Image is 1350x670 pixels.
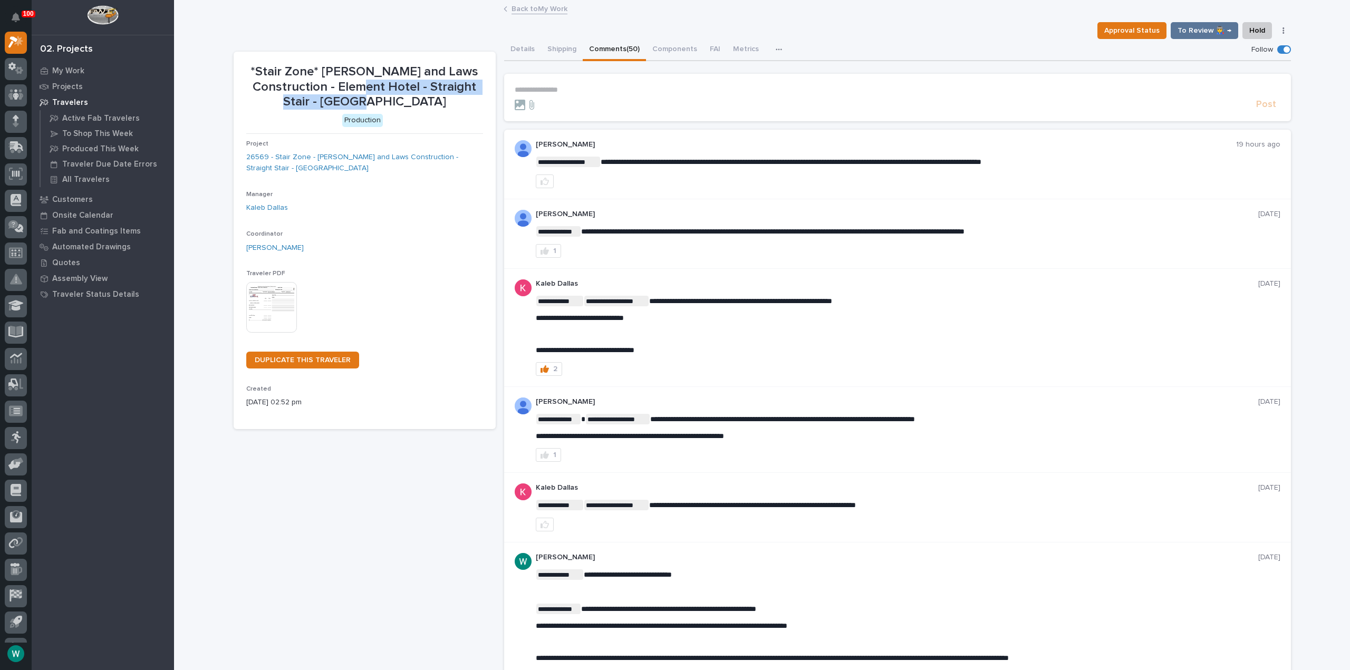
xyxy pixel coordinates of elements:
[62,175,110,185] p: All Travelers
[5,6,27,28] button: Notifications
[703,39,727,61] button: FAI
[536,279,1258,288] p: Kaleb Dallas
[1171,22,1238,39] button: To Review 👨‍🏭 →
[1258,483,1280,492] p: [DATE]
[52,290,139,299] p: Traveler Status Details
[515,553,532,570] img: AATXAJw4slNr5ea0WduZQVIpKGhdapBAGQ9xVsOeEvl5=s96-c
[536,397,1258,406] p: [PERSON_NAME]
[536,140,1236,149] p: [PERSON_NAME]
[536,553,1258,562] p: [PERSON_NAME]
[541,39,583,61] button: Shipping
[32,191,174,207] a: Customers
[1256,99,1276,111] span: Post
[536,362,562,376] button: 2
[246,152,483,174] a: 26569 - Stair Zone - [PERSON_NAME] and Laws Construction - Straight Stair - [GEOGRAPHIC_DATA]
[536,174,554,188] button: like this post
[246,64,483,110] p: *Stair Zone* [PERSON_NAME] and Laws Construction - Element Hotel - Straight Stair - [GEOGRAPHIC_D...
[52,211,113,220] p: Onsite Calendar
[255,356,351,364] span: DUPLICATE THIS TRAVELER
[13,13,27,30] div: Notifications100
[32,207,174,223] a: Onsite Calendar
[342,114,383,127] div: Production
[32,94,174,110] a: Travelers
[1104,24,1160,37] span: Approval Status
[246,397,483,408] p: [DATE] 02:52 pm
[246,242,304,254] a: [PERSON_NAME]
[52,258,80,268] p: Quotes
[52,274,108,284] p: Assembly View
[515,140,532,157] img: AOh14GhWdCmNGdrYYOPqe-VVv6zVZj5eQYWy4aoH1XOH=s96-c
[512,2,567,14] a: Back toMy Work
[246,386,271,392] span: Created
[553,365,557,373] div: 2
[52,242,131,252] p: Automated Drawings
[52,195,93,205] p: Customers
[583,39,646,61] button: Comments (50)
[62,160,157,169] p: Traveler Due Date Errors
[515,483,532,500] img: ACg8ocJFQJZtOpq0mXhEl6L5cbQXDkmdPAf0fdoBPnlMfqfX=s96-c
[646,39,703,61] button: Components
[246,141,268,147] span: Project
[52,82,83,92] p: Projects
[246,191,273,198] span: Manager
[246,202,288,213] a: Kaleb Dallas
[32,79,174,94] a: Projects
[536,244,561,258] button: 1
[1236,140,1280,149] p: 19 hours ago
[1252,99,1280,111] button: Post
[41,111,174,125] a: Active Fab Travelers
[1258,279,1280,288] p: [DATE]
[553,247,556,255] div: 1
[246,352,359,368] a: DUPLICATE THIS TRAVELER
[32,223,174,239] a: Fab and Coatings Items
[32,255,174,270] a: Quotes
[1258,397,1280,406] p: [DATE]
[246,270,285,277] span: Traveler PDF
[515,279,532,296] img: ACg8ocJFQJZtOpq0mXhEl6L5cbQXDkmdPAf0fdoBPnlMfqfX=s96-c
[536,518,554,531] button: like this post
[32,286,174,302] a: Traveler Status Details
[536,210,1258,219] p: [PERSON_NAME]
[1258,553,1280,562] p: [DATE]
[1258,210,1280,219] p: [DATE]
[32,63,174,79] a: My Work
[5,643,27,665] button: users-avatar
[62,114,140,123] p: Active Fab Travelers
[515,397,532,414] img: AOh14GhWdCmNGdrYYOPqe-VVv6zVZj5eQYWy4aoH1XOH=s96-c
[23,10,34,17] p: 100
[32,270,174,286] a: Assembly View
[1242,22,1272,39] button: Hold
[32,239,174,255] a: Automated Drawings
[1249,24,1265,37] span: Hold
[536,448,561,462] button: 1
[62,144,139,154] p: Produced This Week
[41,141,174,156] a: Produced This Week
[536,483,1258,492] p: Kaleb Dallas
[52,227,141,236] p: Fab and Coatings Items
[1178,24,1231,37] span: To Review 👨‍🏭 →
[553,451,556,459] div: 1
[41,126,174,141] a: To Shop This Week
[87,5,118,25] img: Workspace Logo
[246,231,283,237] span: Coordinator
[40,44,93,55] div: 02. Projects
[1251,45,1273,54] p: Follow
[52,66,84,76] p: My Work
[52,98,88,108] p: Travelers
[1097,22,1166,39] button: Approval Status
[504,39,541,61] button: Details
[727,39,765,61] button: Metrics
[62,129,133,139] p: To Shop This Week
[515,210,532,227] img: AOh14GhWdCmNGdrYYOPqe-VVv6zVZj5eQYWy4aoH1XOH=s96-c
[41,157,174,171] a: Traveler Due Date Errors
[41,172,174,187] a: All Travelers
